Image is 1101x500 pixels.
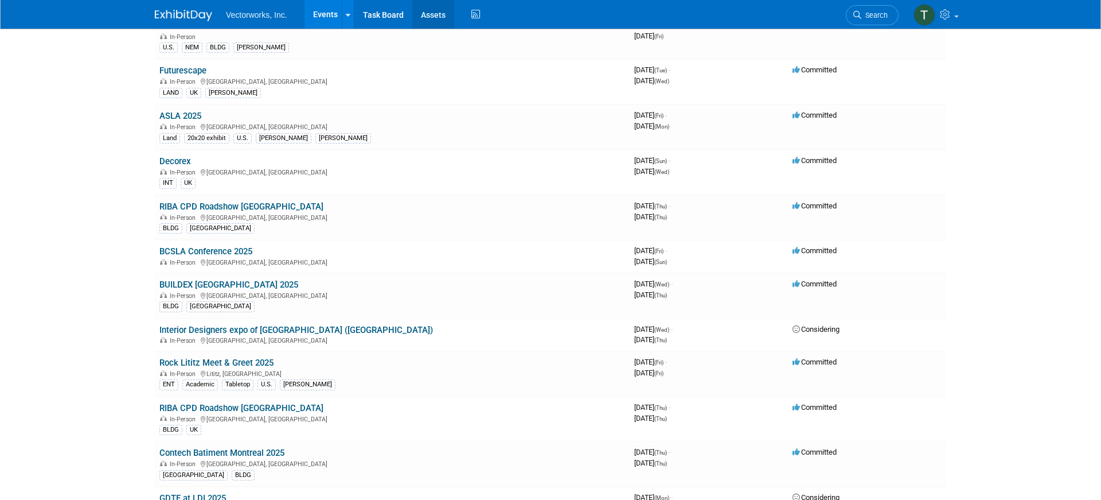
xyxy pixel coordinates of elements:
[205,88,261,98] div: [PERSON_NAME]
[669,65,670,74] span: -
[634,280,673,288] span: [DATE]
[159,459,625,468] div: [GEOGRAPHIC_DATA], [GEOGRAPHIC_DATA]
[315,133,371,144] div: [PERSON_NAME]
[159,122,625,131] div: [GEOGRAPHIC_DATA], [GEOGRAPHIC_DATA]
[861,11,888,20] span: Search
[159,88,182,98] div: LAND
[654,67,667,73] span: (Tue)
[280,379,335,390] div: [PERSON_NAME]
[669,201,670,210] span: -
[634,403,670,412] span: [DATE]
[634,111,667,119] span: [DATE]
[792,65,837,74] span: Committed
[634,122,669,130] span: [DATE]
[159,257,625,266] div: [GEOGRAPHIC_DATA], [GEOGRAPHIC_DATA]
[159,369,625,378] div: Lititz, [GEOGRAPHIC_DATA]
[846,5,899,25] a: Search
[654,359,663,366] span: (Fri)
[170,214,199,222] span: In-Person
[160,337,167,343] img: In-Person Event
[159,335,625,344] div: [GEOGRAPHIC_DATA], [GEOGRAPHIC_DATA]
[671,325,673,334] span: -
[159,133,180,144] div: Land
[792,358,837,366] span: Committed
[159,201,323,212] a: RIBA CPD Roadshow [GEOGRAPHIC_DATA]
[170,259,199,266] span: In-Person
[634,325,673,334] span: [DATE]
[184,133,229,144] div: 20x20 exhibit
[634,156,670,165] span: [DATE]
[654,169,669,175] span: (Wed)
[665,246,667,255] span: -
[170,416,199,423] span: In-Person
[170,292,199,300] span: In-Person
[159,470,228,480] div: [GEOGRAPHIC_DATA]
[634,335,667,344] span: [DATE]
[160,214,167,220] img: In-Person Event
[654,292,667,299] span: (Thu)
[654,158,667,164] span: (Sun)
[160,78,167,84] img: In-Person Event
[170,337,199,344] span: In-Person
[181,178,196,188] div: UK
[654,259,667,265] span: (Sun)
[159,212,625,222] div: [GEOGRAPHIC_DATA], [GEOGRAPHIC_DATA]
[654,281,669,288] span: (Wed)
[654,123,669,130] span: (Mon)
[186,88,201,98] div: UK
[170,169,199,176] span: In-Person
[634,65,670,74] span: [DATE]
[159,414,625,423] div: [GEOGRAPHIC_DATA], [GEOGRAPHIC_DATA]
[792,403,837,412] span: Committed
[665,111,667,119] span: -
[159,246,252,257] a: BCSLA Conference 2025
[654,78,669,84] span: (Wed)
[159,156,191,166] a: Decorex
[634,201,670,210] span: [DATE]
[654,449,667,456] span: (Thu)
[160,33,167,39] img: In-Person Event
[634,257,667,266] span: [DATE]
[654,248,663,254] span: (Fri)
[155,10,212,21] img: ExhibitDay
[654,203,667,210] span: (Thu)
[654,416,667,422] span: (Thu)
[160,370,167,376] img: In-Person Event
[159,21,233,31] a: Bluebeam Unbound
[654,405,667,411] span: (Thu)
[159,425,182,435] div: BLDG
[160,416,167,421] img: In-Person Event
[170,370,199,378] span: In-Person
[232,470,255,480] div: BLDG
[792,156,837,165] span: Committed
[159,358,274,368] a: Rock Lititz Meet & Greet 2025
[159,379,178,390] div: ENT
[792,201,837,210] span: Committed
[170,33,199,41] span: In-Person
[159,280,298,290] a: BUILDEX [GEOGRAPHIC_DATA] 2025
[222,379,253,390] div: Tabletop
[634,167,669,176] span: [DATE]
[159,448,284,458] a: Contech Batiment Montreal 2025
[665,358,667,366] span: -
[634,246,667,255] span: [DATE]
[186,301,255,312] div: [GEOGRAPHIC_DATA]
[160,460,167,466] img: In-Person Event
[159,167,625,176] div: [GEOGRAPHIC_DATA], [GEOGRAPHIC_DATA]
[182,379,218,390] div: Academic
[233,42,289,53] div: [PERSON_NAME]
[654,460,667,467] span: (Thu)
[792,111,837,119] span: Committed
[792,325,840,334] span: Considering
[206,42,229,53] div: BLDG
[654,370,663,377] span: (Fri)
[634,76,669,85] span: [DATE]
[159,76,625,86] div: [GEOGRAPHIC_DATA], [GEOGRAPHIC_DATA]
[669,448,670,456] span: -
[182,42,202,53] div: NEM
[792,280,837,288] span: Committed
[257,379,276,390] div: U.S.
[634,32,663,40] span: [DATE]
[159,65,206,76] a: Futurescape
[654,214,667,220] span: (Thu)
